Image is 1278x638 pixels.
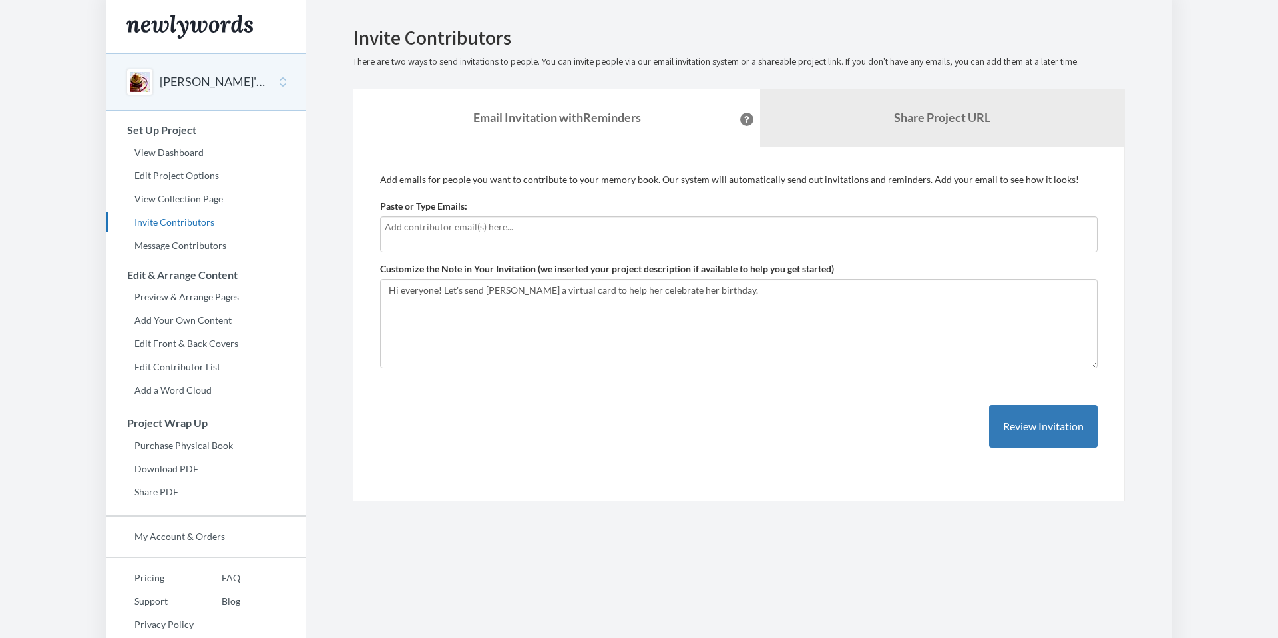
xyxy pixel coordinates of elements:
label: Paste or Type Emails: [380,200,467,213]
label: Customize the Note in Your Invitation (we inserted your project description if available to help ... [380,262,834,276]
a: Blog [194,591,240,611]
button: Review Invitation [989,405,1098,448]
a: Message Contributors [106,236,306,256]
textarea: Hi everyone! Let's send [PERSON_NAME] a virtual card to help her celebrate her birthday. [380,279,1098,368]
a: Privacy Policy [106,615,194,635]
a: View Dashboard [106,143,306,162]
a: Download PDF [106,459,306,479]
input: Add contributor email(s) here... [385,220,1093,234]
img: Newlywords logo [126,15,253,39]
b: Share Project URL [894,110,990,125]
p: Add emails for people you want to contribute to your memory book. Our system will automatically s... [380,173,1098,186]
a: View Collection Page [106,189,306,209]
a: Edit Project Options [106,166,306,186]
a: Invite Contributors [106,212,306,232]
h2: Invite Contributors [353,27,1125,49]
button: [PERSON_NAME]'s Birthday [160,73,268,91]
a: Edit Front & Back Covers [106,334,306,354]
a: My Account & Orders [106,527,306,547]
h3: Project Wrap Up [107,417,306,429]
a: FAQ [194,568,240,588]
a: Add Your Own Content [106,310,306,330]
strong: Email Invitation with Reminders [473,110,641,125]
a: Pricing [106,568,194,588]
a: Share PDF [106,482,306,502]
a: Support [106,591,194,611]
a: Edit Contributor List [106,357,306,377]
h3: Edit & Arrange Content [107,269,306,281]
a: Preview & Arrange Pages [106,287,306,307]
a: Add a Word Cloud [106,380,306,400]
a: Purchase Physical Book [106,436,306,456]
p: There are two ways to send invitations to people. You can invite people via our email invitation ... [353,55,1125,69]
h3: Set Up Project [107,124,306,136]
